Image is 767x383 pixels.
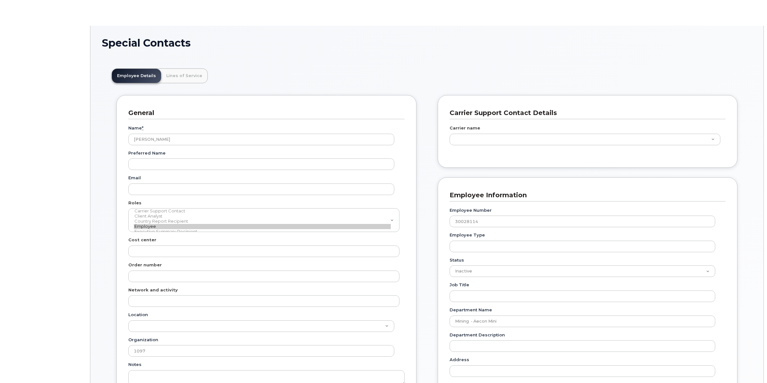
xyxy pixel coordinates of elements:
[128,175,141,181] label: Email
[134,209,391,214] option: Carrier Support Contact
[450,257,464,263] label: Status
[134,224,391,229] option: Employee
[161,69,207,83] a: Lines of Service
[112,69,161,83] a: Employee Details
[450,191,721,200] h3: Employee Information
[450,282,469,288] label: Job Title
[450,232,485,238] label: Employee Type
[134,229,391,234] option: Executive Summary Recipient
[134,219,391,224] option: Country Report Recipient
[134,214,391,219] option: Client Analyst
[128,287,178,293] label: Network and activity
[450,125,480,131] label: Carrier name
[450,332,505,338] label: Department Description
[450,357,469,363] label: Address
[450,207,492,213] label: Employee Number
[450,307,492,313] label: Department Name
[142,125,143,130] abbr: required
[128,262,162,268] label: Order number
[450,109,721,117] h3: Carrier Support Contact Details
[128,312,148,318] label: Location
[128,125,143,131] label: Name
[128,109,400,117] h3: General
[128,200,142,206] label: Roles
[128,237,156,243] label: Cost center
[128,337,158,343] label: Organization
[128,150,166,156] label: Preferred Name
[102,37,752,49] h1: Special Contacts
[128,361,142,368] label: Notes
